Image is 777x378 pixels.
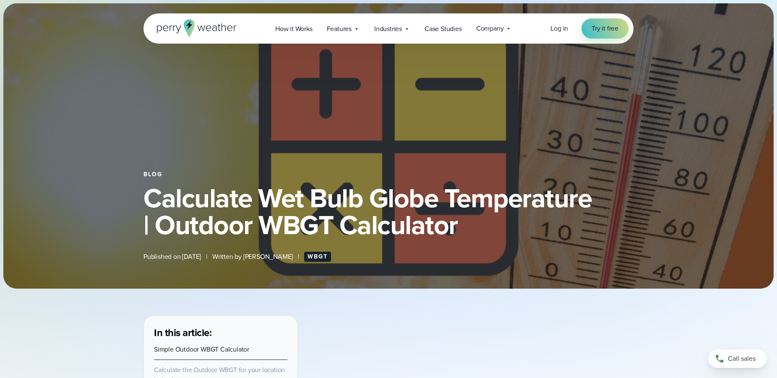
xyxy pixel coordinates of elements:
span: How it Works [275,24,313,34]
span: | [298,252,299,262]
span: Company [476,23,504,34]
h1: Calculate Wet Bulb Globe Temperature | Outdoor WBGT Calculator [143,185,634,238]
span: Published on [DATE] [143,252,201,262]
span: Features [327,24,352,34]
iframe: WBGT Explained: Listen as we break down all you need to know about WBGT Video [378,315,609,350]
a: How it Works [268,20,320,37]
a: WBGT [304,252,331,262]
a: Try it free [581,18,628,39]
h3: In this article: [154,326,287,339]
span: Call sales [728,354,756,364]
span: Case Studies [425,24,462,34]
span: | [206,252,207,262]
span: Try it free [592,23,618,34]
a: Simple Outdoor WBGT Calculator [154,344,249,354]
span: Industries [374,24,402,34]
a: Call sales [708,349,767,368]
a: Case Studies [417,20,469,37]
div: Blog [143,171,634,178]
a: Log in [550,23,568,34]
span: Written by [PERSON_NAME] [212,252,293,262]
span: Log in [550,23,568,33]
